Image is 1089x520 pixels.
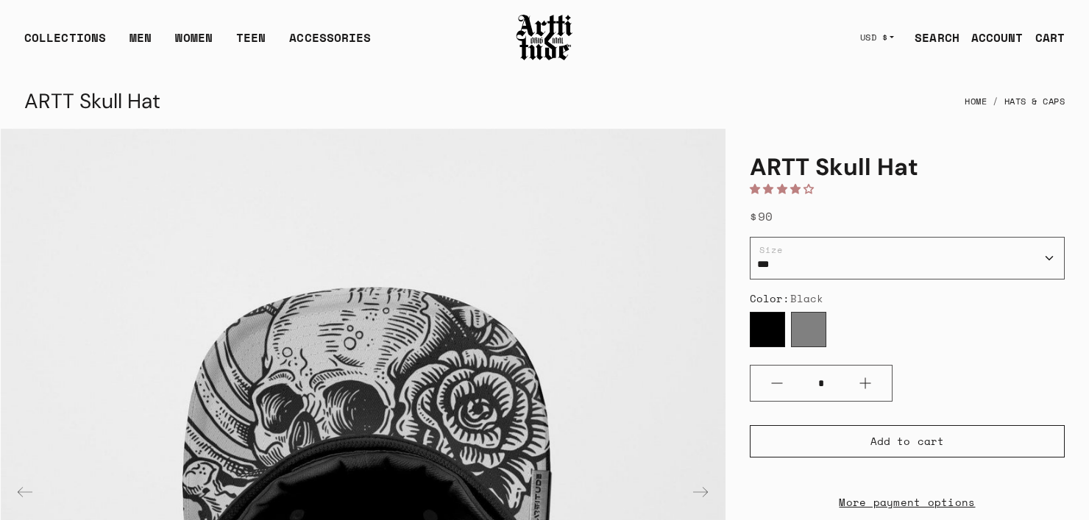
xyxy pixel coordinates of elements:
span: Add to cart [870,434,944,449]
div: COLLECTIONS [24,29,106,58]
ul: Main navigation [13,29,383,58]
span: $90 [750,207,773,225]
button: Minus [751,366,804,401]
div: CART [1035,29,1065,46]
button: USD $ [851,21,904,54]
a: TEEN [236,29,266,58]
a: ACCOUNT [959,23,1024,52]
div: ARTT Skull Hat [24,84,160,119]
div: ACCESSORIES [289,29,371,58]
input: Quantity [804,370,839,397]
img: Arttitude [515,13,574,63]
span: Black [790,291,824,306]
a: Hats & Caps [1004,85,1065,118]
a: WOMEN [175,29,213,58]
button: Add to cart [750,425,1065,457]
a: Open cart [1024,23,1065,52]
label: Black [750,312,785,347]
a: More payment options [750,494,1065,510]
a: SEARCH [903,23,959,52]
div: Color: [750,291,1065,306]
a: MEN [130,29,152,58]
label: Gray [791,312,826,347]
a: Home [965,85,987,118]
h1: ARTT Skull Hat [750,152,1065,182]
div: Previous slide [7,474,43,510]
span: 4.00 stars [750,181,821,196]
div: Next slide [683,474,718,510]
span: USD $ [860,32,888,43]
button: Plus [839,366,892,401]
